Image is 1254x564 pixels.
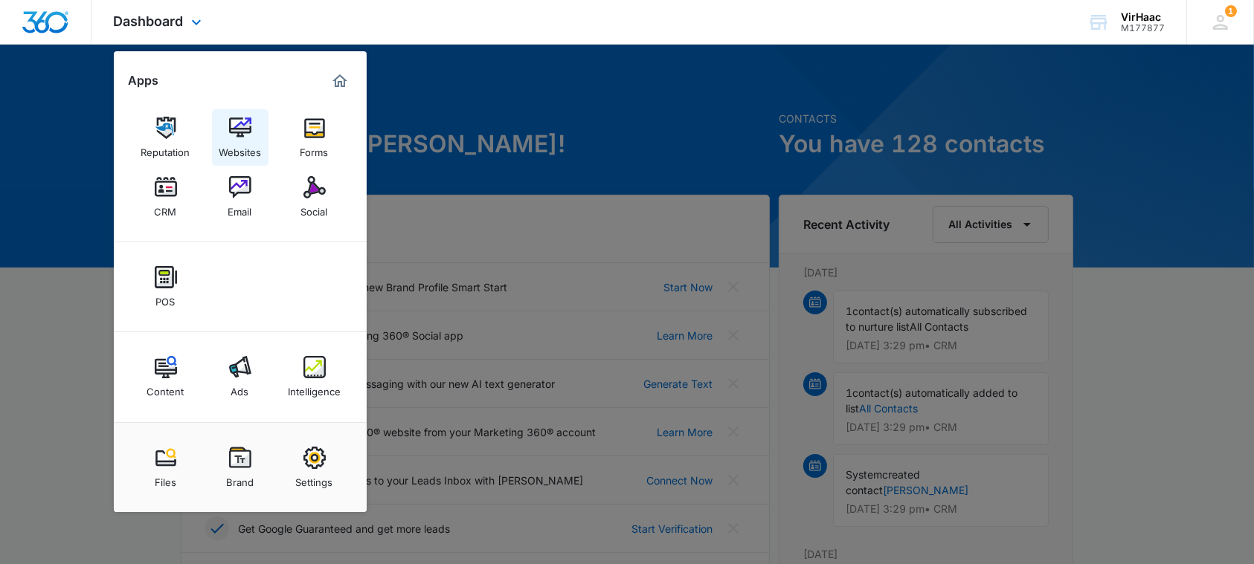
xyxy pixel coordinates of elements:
div: Ads [231,378,249,398]
a: Reputation [138,109,194,166]
div: Reputation [141,139,190,158]
div: notifications count [1225,5,1237,17]
div: Email [228,198,252,218]
a: Social [286,169,343,225]
a: Websites [212,109,269,166]
div: account id [1121,23,1165,33]
a: Ads [212,349,269,405]
div: Brand [226,469,254,488]
a: Marketing 360® Dashboard [328,69,352,93]
div: CRM [155,198,177,218]
a: CRM [138,169,194,225]
div: POS [156,288,176,308]
a: Email [212,169,269,225]
div: Files [155,469,176,488]
a: Intelligence [286,349,343,405]
span: Dashboard [114,13,184,29]
span: 1 [1225,5,1237,17]
a: Forms [286,109,343,166]
div: account name [1121,11,1165,23]
a: Settings [286,439,343,496]
a: Content [138,349,194,405]
div: Content [147,378,184,398]
div: Social [301,198,328,218]
a: Files [138,439,194,496]
a: Brand [212,439,269,496]
a: POS [138,259,194,315]
div: Forms [300,139,329,158]
div: Settings [296,469,333,488]
h2: Apps [129,74,159,88]
div: Intelligence [288,378,341,398]
div: Websites [219,139,261,158]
